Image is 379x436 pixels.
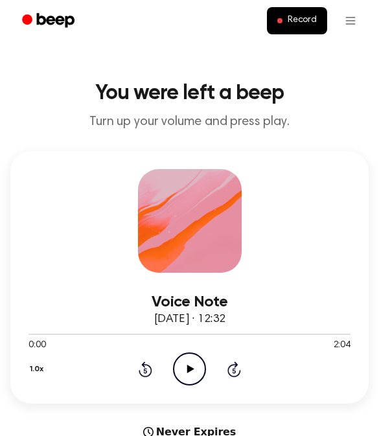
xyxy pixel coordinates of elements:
h1: You were left a beep [10,83,369,104]
a: Beep [13,8,86,34]
button: Open menu [335,5,366,36]
span: 2:04 [334,339,350,352]
span: 0:00 [29,339,45,352]
p: Turn up your volume and press play. [10,114,369,130]
h3: Voice Note [29,293,350,311]
span: [DATE] · 12:32 [154,314,225,325]
button: Record [267,7,327,34]
button: 1.0x [29,358,48,380]
span: Record [288,15,317,27]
